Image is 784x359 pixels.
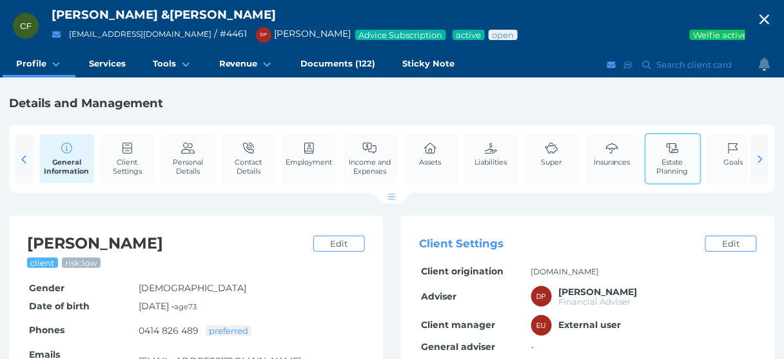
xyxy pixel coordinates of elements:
[475,158,507,167] span: Liabilities
[30,258,55,268] span: client
[705,236,757,252] a: Edit
[346,158,394,176] span: Income and Expenses
[219,58,258,69] span: Revenue
[649,158,697,176] span: Estate Planning
[472,134,511,174] a: Liabilities
[531,286,552,307] div: David Parry
[358,30,444,40] span: Advice Subscription
[558,286,637,298] span: David Parry
[153,58,176,69] span: Tools
[27,234,307,254] h2: [PERSON_NAME]
[422,341,496,353] span: General adviser
[402,58,455,69] span: Sticky Note
[30,324,65,336] span: Phones
[214,28,247,39] span: / # 4461
[139,325,199,336] a: 0414 826 489
[175,302,197,311] small: age 73
[491,30,515,40] span: Advice status: Review not yet booked in
[531,341,534,353] span: -
[531,315,552,336] div: External user
[30,300,90,312] span: Date of birth
[89,58,126,69] span: Services
[416,134,445,174] a: Assets
[591,134,634,174] a: Insurances
[717,238,745,249] span: Edit
[75,52,139,77] a: Services
[43,158,91,176] span: General Information
[420,158,442,167] span: Assets
[343,134,397,183] a: Income and Expenses
[52,7,158,22] span: [PERSON_NAME]
[250,28,351,39] span: [PERSON_NAME]
[455,30,482,40] span: Service package status: Active service agreement in place
[20,21,32,31] span: CF
[419,238,504,251] span: Client Settings
[64,258,98,268] span: risk: low
[30,282,65,294] span: Gender
[536,322,546,329] span: EU
[637,57,739,73] button: Search client card
[139,282,247,294] span: [DEMOGRAPHIC_DATA]
[9,96,775,111] h1: Details and Management
[164,158,212,176] span: Personal Details
[3,52,75,77] a: Profile
[206,52,287,77] a: Revenue
[724,158,743,167] span: Goals
[558,296,631,307] span: Financial Adviser
[139,300,197,312] span: [DATE] •
[256,27,271,43] div: David Parry
[422,319,496,331] span: Client manager
[542,158,562,167] span: Super
[692,30,749,40] span: Welfie active
[422,291,457,302] span: Adviser
[283,134,336,174] a: Employment
[646,134,700,183] a: Estate Planning
[721,134,747,174] a: Goals
[16,58,46,69] span: Profile
[538,134,565,174] a: Super
[69,29,211,39] a: [EMAIL_ADDRESS][DOMAIN_NAME]
[40,134,94,183] a: General Information
[161,7,276,22] span: & [PERSON_NAME]
[558,319,621,331] span: External user
[422,265,504,277] span: Client origination
[208,325,250,336] span: preferred
[286,158,333,167] span: Employment
[287,52,389,77] a: Documents (122)
[300,58,375,69] span: Documents (122)
[594,158,631,167] span: Insurances
[13,13,39,39] div: Christine Findlay
[605,57,618,73] button: Email
[529,263,757,281] td: [DOMAIN_NAME]
[161,134,215,183] a: Personal Details
[101,134,155,183] a: Client Settings
[654,59,738,70] span: Search client card
[222,134,276,183] a: Contact Details
[313,236,365,252] a: Edit
[225,158,273,176] span: Contact Details
[104,158,152,176] span: Client Settings
[260,32,267,37] span: DP
[622,57,635,73] button: SMS
[48,26,64,43] button: Email
[325,238,353,249] span: Edit
[536,292,546,300] span: DP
